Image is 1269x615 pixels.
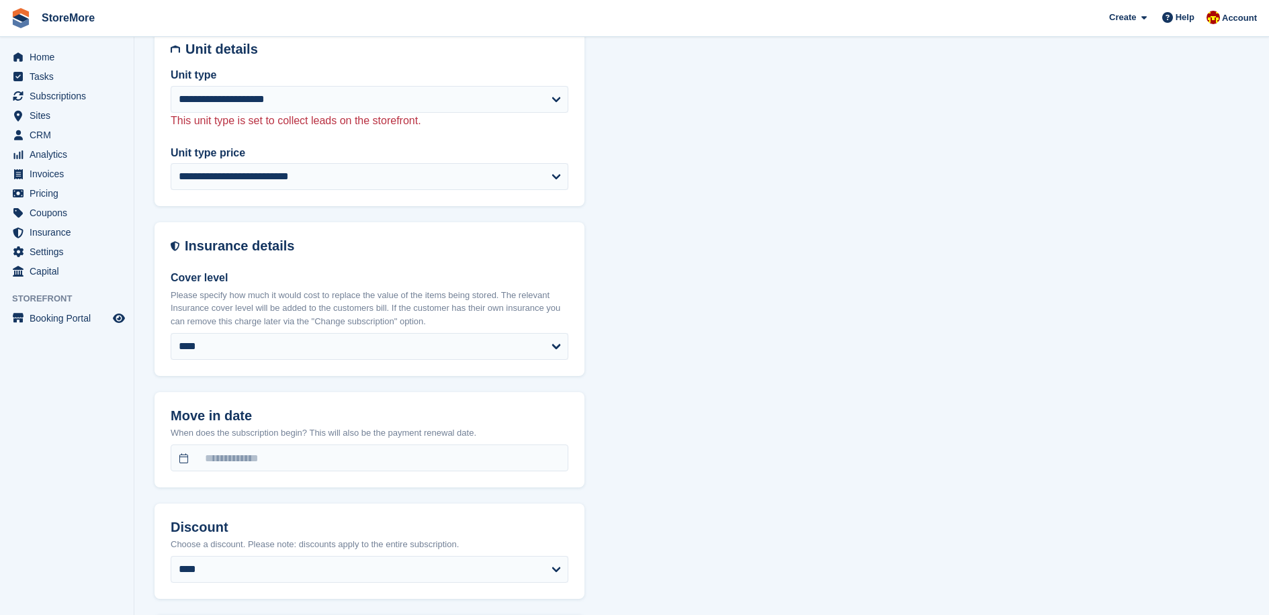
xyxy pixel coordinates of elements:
h2: Discount [171,520,568,535]
a: menu [7,203,127,222]
h2: Unit details [185,42,568,57]
span: Tasks [30,67,110,86]
p: Please specify how much it would cost to replace the value of the items being stored. The relevan... [171,289,568,328]
h2: Insurance details [185,238,568,254]
span: Pricing [30,184,110,203]
img: stora-icon-8386f47178a22dfd0bd8f6a31ec36ba5ce8667c1dd55bd0f319d3a0aa187defe.svg [11,8,31,28]
p: This unit type is set to collect leads on the storefront. [171,113,568,129]
a: Preview store [111,310,127,326]
a: menu [7,48,127,66]
span: Storefront [12,292,134,305]
a: menu [7,106,127,125]
a: StoreMore [36,7,100,29]
span: Home [30,48,110,66]
a: menu [7,87,127,105]
label: Unit type price [171,145,568,161]
img: insurance-details-icon-731ffda60807649b61249b889ba3c5e2b5c27d34e2e1fb37a309f0fde93ff34a.svg [171,238,179,254]
a: menu [7,126,127,144]
span: Coupons [30,203,110,222]
a: menu [7,67,127,86]
a: menu [7,145,127,164]
span: CRM [30,126,110,144]
span: Insurance [30,223,110,242]
img: unit-details-icon-595b0c5c156355b767ba7b61e002efae458ec76ed5ec05730b8e856ff9ea34a9.svg [171,42,180,57]
p: Choose a discount. Please note: discounts apply to the entire subscription. [171,538,568,551]
a: menu [7,262,127,281]
span: Analytics [30,145,110,164]
h2: Move in date [171,408,568,424]
span: Subscriptions [30,87,110,105]
a: menu [7,184,127,203]
span: Help [1176,11,1194,24]
a: menu [7,309,127,328]
label: Cover level [171,270,568,286]
span: Create [1109,11,1136,24]
a: menu [7,223,127,242]
span: Invoices [30,164,110,183]
img: Store More Team [1207,11,1220,24]
span: Settings [30,242,110,261]
a: menu [7,242,127,261]
label: Unit type [171,67,568,83]
p: When does the subscription begin? This will also be the payment renewal date. [171,426,568,440]
span: Sites [30,106,110,125]
span: Booking Portal [30,309,110,328]
span: Capital [30,262,110,281]
a: menu [7,164,127,183]
span: Account [1222,11,1257,25]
